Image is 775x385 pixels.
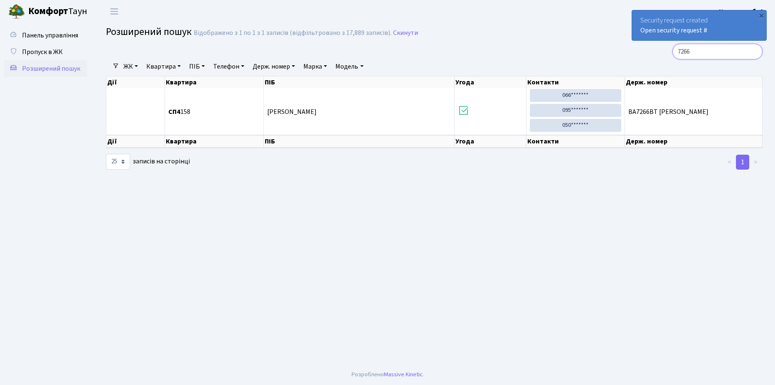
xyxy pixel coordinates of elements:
[625,135,763,148] th: Держ. номер
[210,59,248,74] a: Телефон
[106,25,192,39] span: Розширений пошук
[736,155,749,170] a: 1
[22,31,78,40] span: Панель управління
[106,77,165,88] th: Дії
[672,44,763,59] input: Пошук...
[194,29,391,37] div: Відображено з 1 по 1 з 1 записів (відфільтровано з 17,889 записів).
[757,11,765,20] div: ×
[165,135,264,148] th: Квартира
[8,3,25,20] img: logo.png
[632,10,766,40] div: Security request created
[22,47,63,57] span: Пропуск в ЖК
[143,59,184,74] a: Квартира
[4,44,87,60] a: Пропуск в ЖК
[165,77,264,88] th: Квартира
[168,107,180,116] b: СП4
[106,154,190,170] label: записів на сторінці
[719,7,765,16] b: Консьєрж б. 4.
[719,7,765,17] a: Консьєрж б. 4.
[455,77,527,88] th: Угода
[249,59,298,74] a: Держ. номер
[625,77,763,88] th: Держ. номер
[186,59,208,74] a: ПІБ
[22,64,80,73] span: Розширений пошук
[104,5,125,18] button: Переключити навігацію
[300,59,330,74] a: Марка
[332,59,367,74] a: Модель
[4,27,87,44] a: Панель управління
[640,26,707,35] a: Open security request #
[4,60,87,77] a: Розширений пошук
[267,107,317,116] span: [PERSON_NAME]
[384,370,423,379] a: Massive Kinetic
[352,370,424,379] div: Розроблено .
[527,135,625,148] th: Контакти
[28,5,68,18] b: Комфорт
[527,77,625,88] th: Контакти
[106,135,165,148] th: Дії
[120,59,141,74] a: ЖК
[628,109,759,115] span: ВА7266ВТ [PERSON_NAME]
[393,29,418,37] a: Скинути
[28,5,87,19] span: Таун
[168,109,261,115] span: 158
[106,154,130,170] select: записів на сторінці
[455,135,527,148] th: Угода
[264,77,455,88] th: ПІБ
[264,135,455,148] th: ПІБ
